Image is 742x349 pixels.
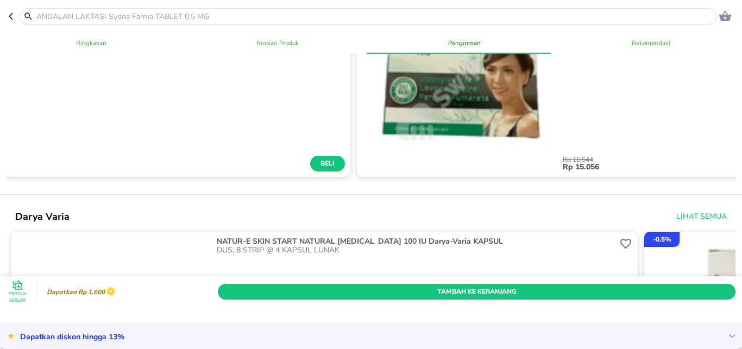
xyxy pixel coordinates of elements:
button: Lihat Semua [672,207,729,227]
p: NATUR-E SKIN START NATURAL [MEDICAL_DATA] 100 IU Darya-Varia KAPSUL [217,237,614,246]
span: indicator [367,53,551,54]
span: Tambah Ke Keranjang [226,285,727,297]
span: Beli [318,158,337,169]
p: - 0.5 % [653,234,671,244]
input: ANDALAN LAKTASI Sydna Farma TABLET 0.5 MG [35,11,714,22]
span: Pengiriman [378,37,551,48]
p: DUS, 8 STRIP @ 4 KAPSUL LUNAK [217,246,617,255]
button: Beli [310,156,345,172]
button: Produk Serupa [7,281,28,302]
span: Rincian Produk [191,37,365,48]
span: Rekomendasi [564,37,738,48]
p: Produk Serupa [7,290,28,303]
p: Dapatkan Rp 1.600 [44,288,105,296]
span: Ringkasan [4,37,178,48]
span: Lihat Semua [676,210,727,224]
p: Dapatkan diskon hingga 13% [15,329,124,342]
button: Tambah Ke Keranjang [218,283,735,299]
